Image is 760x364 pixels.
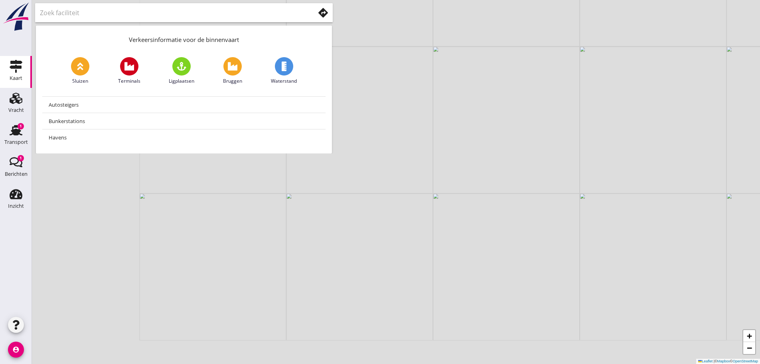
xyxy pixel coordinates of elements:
[747,343,752,353] span: −
[4,139,28,145] div: Transport
[8,203,24,209] div: Inzicht
[2,2,30,32] img: logo-small.a267ee39.svg
[732,359,758,363] a: OpenStreetMap
[49,133,319,142] div: Havens
[49,100,319,109] div: Autosteigers
[743,342,755,354] a: Zoom out
[72,78,88,85] span: Sluizen
[5,171,28,177] div: Berichten
[169,57,194,85] a: Ligplaatsen
[49,116,319,126] div: Bunkerstations
[698,359,713,363] a: Leaflet
[223,57,242,85] a: Bruggen
[71,57,89,85] a: Sluizen
[8,107,24,113] div: Vracht
[717,359,730,363] a: Mapbox
[40,6,304,19] input: Zoek faciliteit
[169,78,194,85] span: Ligplaatsen
[18,123,24,129] div: 1
[743,330,755,342] a: Zoom in
[714,359,715,363] span: |
[118,57,140,85] a: Terminals
[747,331,752,341] span: +
[223,78,242,85] span: Bruggen
[8,342,24,358] i: account_circle
[18,155,24,161] div: 1
[271,78,297,85] span: Waterstand
[36,26,332,51] div: Verkeersinformatie voor de binnenvaart
[271,57,297,85] a: Waterstand
[696,359,760,364] div: © ©
[10,76,22,81] div: Kaart
[118,78,140,85] span: Terminals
